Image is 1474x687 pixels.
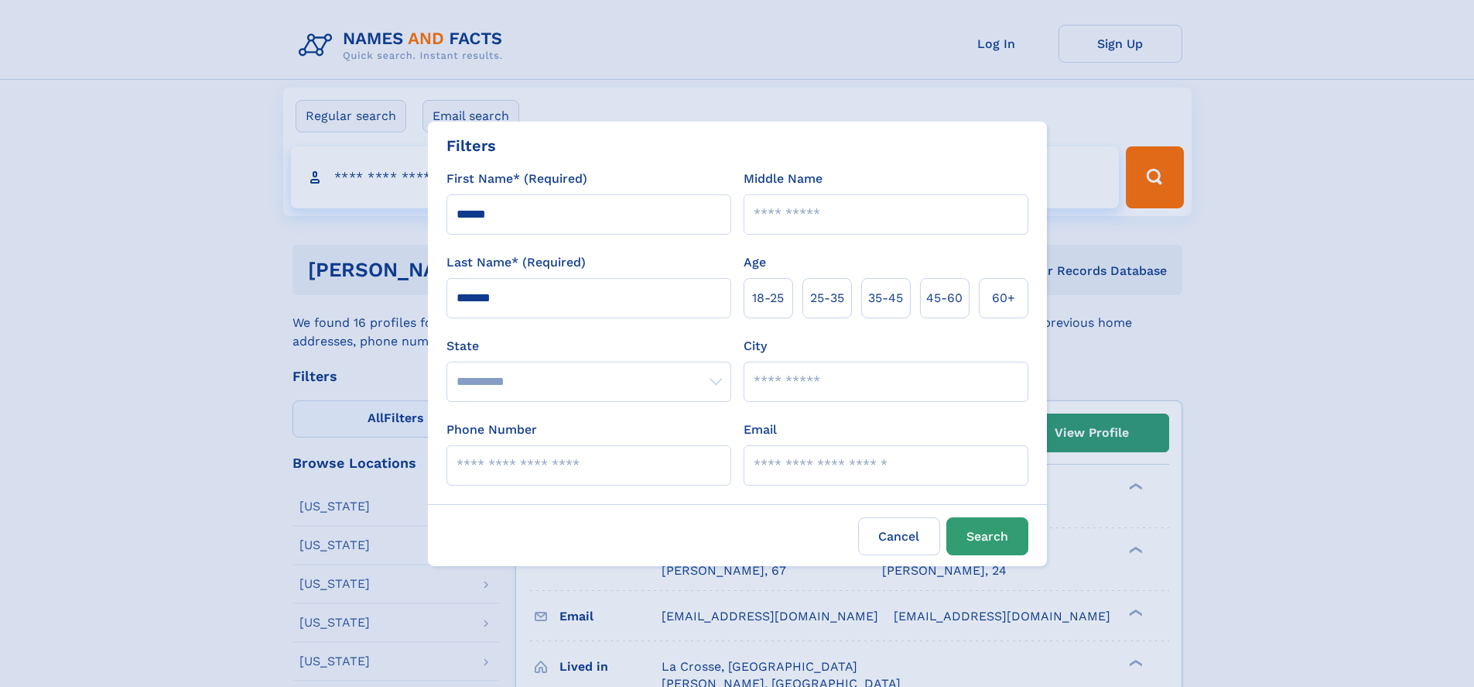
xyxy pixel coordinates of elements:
button: Search [946,517,1028,555]
label: Middle Name [744,170,822,188]
span: 45‑60 [926,289,963,307]
span: 18‑25 [752,289,784,307]
span: 60+ [992,289,1015,307]
label: Phone Number [446,421,537,439]
label: Last Name* (Required) [446,253,586,272]
label: Age [744,253,766,272]
label: Email [744,421,777,439]
label: First Name* (Required) [446,170,587,188]
span: 25‑35 [810,289,844,307]
div: Filters [446,134,496,157]
label: State [446,337,731,356]
label: Cancel [858,517,940,555]
span: 35‑45 [868,289,903,307]
label: City [744,337,767,356]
